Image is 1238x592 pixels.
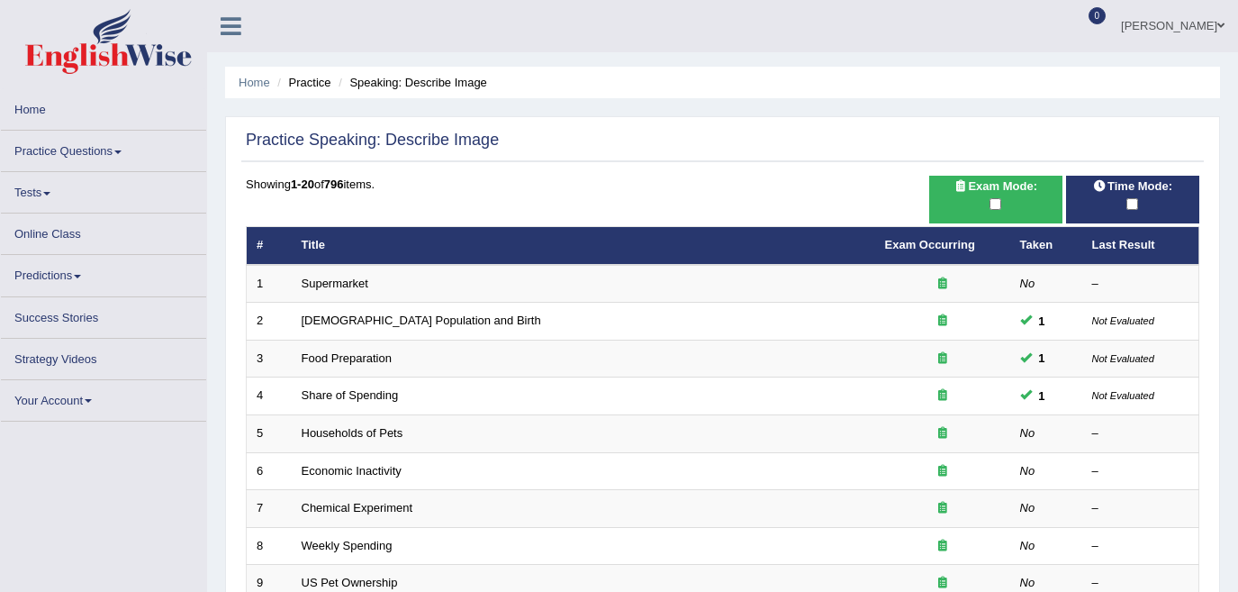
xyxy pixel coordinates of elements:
[1020,464,1035,478] em: No
[1089,7,1107,24] span: 0
[1092,463,1189,480] div: –
[302,388,399,402] a: Share of Spending
[885,351,1000,368] div: Exam occurring question
[1,255,206,290] a: Predictions
[302,539,393,552] a: Weekly Spending
[885,313,1000,330] div: Exam occurring question
[302,576,398,589] a: US Pet Ownership
[247,227,292,265] th: #
[302,426,403,440] a: Households of Pets
[1,214,206,249] a: Online Class
[1,380,206,415] a: Your Account
[1020,426,1035,440] em: No
[1,131,206,166] a: Practice Questions
[1032,349,1053,368] span: You can still take this question
[247,378,292,415] td: 4
[247,452,292,490] td: 6
[1092,575,1189,592] div: –
[929,176,1062,223] div: Show exams occurring in exams
[1082,227,1199,265] th: Last Result
[1010,227,1082,265] th: Taken
[246,132,499,150] h2: Practice Speaking: Describe Image
[1092,500,1189,517] div: –
[1,172,206,207] a: Tests
[1020,501,1035,515] em: No
[302,351,392,365] a: Food Preparation
[1020,277,1035,290] em: No
[1,89,206,124] a: Home
[885,276,1000,293] div: Exam occurring question
[1092,353,1154,364] small: Not Evaluated
[885,575,1000,592] div: Exam occurring question
[885,538,1000,555] div: Exam occurring question
[247,265,292,303] td: 1
[247,527,292,565] td: 8
[1092,276,1189,293] div: –
[885,387,1000,405] div: Exam occurring question
[1086,177,1179,196] span: Time Mode:
[1032,387,1053,405] span: You can still take this question
[885,238,975,251] a: Exam Occurring
[1020,576,1035,589] em: No
[946,177,1044,196] span: Exam Mode:
[291,178,314,191] b: 1-20
[885,500,1000,517] div: Exam occurring question
[239,76,270,89] a: Home
[247,340,292,378] td: 3
[1,297,206,332] a: Success Stories
[302,501,413,515] a: Chemical Experiment
[1,339,206,374] a: Strategy Videos
[246,176,1199,193] div: Showing of items.
[302,464,402,478] a: Economic Inactivity
[1020,539,1035,552] em: No
[885,425,1000,442] div: Exam occurring question
[1092,425,1189,442] div: –
[292,227,875,265] th: Title
[1092,315,1154,326] small: Not Evaluated
[247,414,292,452] td: 5
[302,314,541,327] a: [DEMOGRAPHIC_DATA] Population and Birth
[247,490,292,528] td: 7
[324,178,344,191] b: 796
[1032,312,1053,331] span: You can still take this question
[302,277,368,290] a: Supermarket
[1092,390,1154,401] small: Not Evaluated
[334,74,487,91] li: Speaking: Describe Image
[247,303,292,341] td: 2
[885,463,1000,480] div: Exam occurring question
[273,74,330,91] li: Practice
[1092,538,1189,555] div: –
